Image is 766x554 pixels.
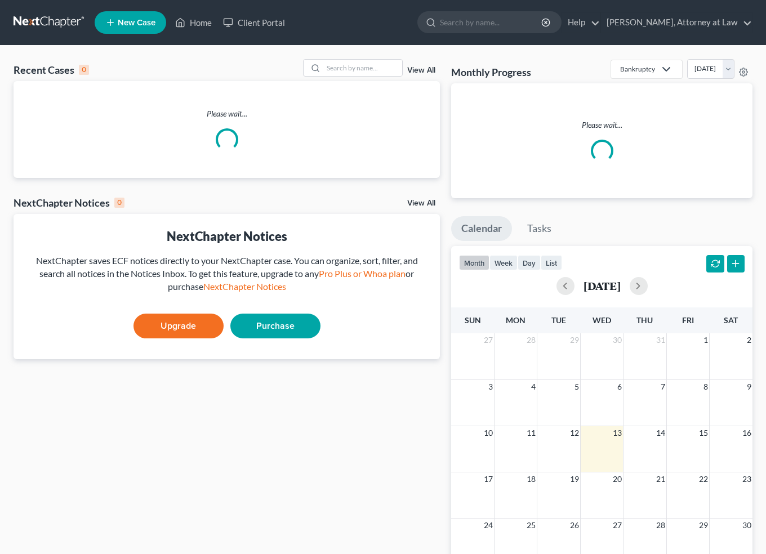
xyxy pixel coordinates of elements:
[14,196,124,209] div: NextChapter Notices
[525,519,537,532] span: 25
[440,12,543,33] input: Search by name...
[746,333,752,347] span: 2
[741,519,752,532] span: 30
[525,333,537,347] span: 28
[702,380,709,394] span: 8
[601,12,752,33] a: [PERSON_NAME], Attorney at Law
[530,380,537,394] span: 4
[451,216,512,241] a: Calendar
[612,333,623,347] span: 30
[23,254,431,293] div: NextChapter saves ECF notices directly to your NextChapter case. You can organize, sort, filter, ...
[551,315,566,325] span: Tue
[698,519,709,532] span: 29
[525,472,537,486] span: 18
[487,380,494,394] span: 3
[23,227,431,245] div: NextChapter Notices
[483,519,494,532] span: 24
[569,472,580,486] span: 19
[451,65,531,79] h3: Monthly Progress
[118,19,155,27] span: New Case
[660,380,666,394] span: 7
[407,66,435,74] a: View All
[612,426,623,440] span: 13
[170,12,217,33] a: Home
[724,315,738,325] span: Sat
[230,314,320,338] a: Purchase
[569,519,580,532] span: 26
[460,119,743,131] p: Please wait...
[584,280,621,292] h2: [DATE]
[746,380,752,394] span: 9
[569,333,580,347] span: 29
[459,255,489,270] button: month
[483,333,494,347] span: 27
[14,63,89,77] div: Recent Cases
[323,60,402,76] input: Search by name...
[489,255,518,270] button: week
[573,380,580,394] span: 5
[483,426,494,440] span: 10
[741,472,752,486] span: 23
[133,314,224,338] a: Upgrade
[569,426,580,440] span: 12
[682,315,694,325] span: Fri
[407,199,435,207] a: View All
[525,426,537,440] span: 11
[741,426,752,440] span: 16
[698,426,709,440] span: 15
[698,472,709,486] span: 22
[655,472,666,486] span: 21
[593,315,611,325] span: Wed
[562,12,600,33] a: Help
[114,198,124,208] div: 0
[14,108,440,119] p: Please wait...
[541,255,562,270] button: list
[620,64,655,74] div: Bankruptcy
[655,519,666,532] span: 28
[636,315,653,325] span: Thu
[518,255,541,270] button: day
[655,426,666,440] span: 14
[506,315,525,325] span: Mon
[702,333,709,347] span: 1
[319,268,406,279] a: Pro Plus or Whoa plan
[465,315,481,325] span: Sun
[517,216,562,241] a: Tasks
[612,519,623,532] span: 27
[79,65,89,75] div: 0
[483,472,494,486] span: 17
[612,472,623,486] span: 20
[203,281,286,292] a: NextChapter Notices
[616,380,623,394] span: 6
[655,333,666,347] span: 31
[217,12,291,33] a: Client Portal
